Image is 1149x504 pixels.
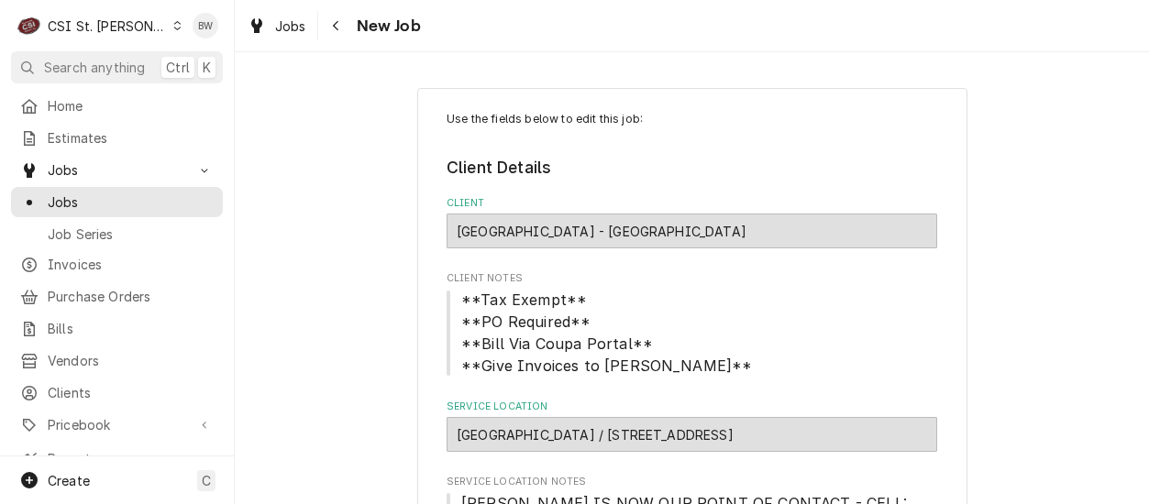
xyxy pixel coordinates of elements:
a: Jobs [11,187,223,217]
span: **Tax Exempt** **PO Required** **Bill Via Coupa Portal** **Give Invoices to [PERSON_NAME]** [461,290,752,375]
span: Search anything [44,58,145,77]
span: Service Location Notes [447,475,937,489]
a: Job Series [11,219,223,249]
span: Purchase Orders [48,287,214,306]
span: Jobs [48,160,186,180]
a: Go to Jobs [11,155,223,185]
div: Client [447,196,937,248]
label: Service Location [447,400,937,414]
a: Invoices [11,249,223,279]
a: Estimates [11,123,223,153]
span: Bills [48,319,214,338]
a: Home [11,91,223,121]
div: Cathedral Tower / 325 N Newstead Ave, St Louis, MO 63108 [447,417,937,452]
p: Use the fields below to edit this job: [447,111,937,127]
a: Vendors [11,345,223,376]
span: Invoices [48,255,214,274]
span: K [203,58,211,77]
a: Go to Pricebook [11,410,223,440]
a: Reports [11,444,223,474]
a: Bills [11,313,223,344]
div: BW [193,13,218,38]
span: Pricebook [48,415,186,434]
span: Jobs [48,192,214,212]
span: New Job [351,14,421,38]
span: Clients [48,383,214,402]
div: Brad Wicks's Avatar [193,13,218,38]
label: Client [447,196,937,211]
span: C [202,471,211,490]
span: Client Notes [447,289,937,377]
button: Search anythingCtrlK [11,51,223,83]
a: Purchase Orders [11,281,223,312]
button: Navigate back [322,11,351,40]
a: Clients [11,378,223,408]
span: Vendors [48,351,214,370]
div: C [17,13,42,38]
legend: Client Details [447,156,937,180]
span: Ctrl [166,58,190,77]
span: Reports [48,449,214,468]
a: Jobs [240,11,314,41]
div: Service Location [447,400,937,452]
div: Cathedral Tower - St Louis Archdioces [447,214,937,248]
span: Create [48,473,90,488]
span: Job Series [48,225,214,244]
span: Home [48,96,214,115]
div: Client Notes [447,271,937,377]
span: Jobs [275,16,306,36]
div: CSI St. [PERSON_NAME] [48,16,167,36]
span: Client Notes [447,271,937,286]
span: Estimates [48,128,214,148]
div: CSI St. Louis's Avatar [17,13,42,38]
